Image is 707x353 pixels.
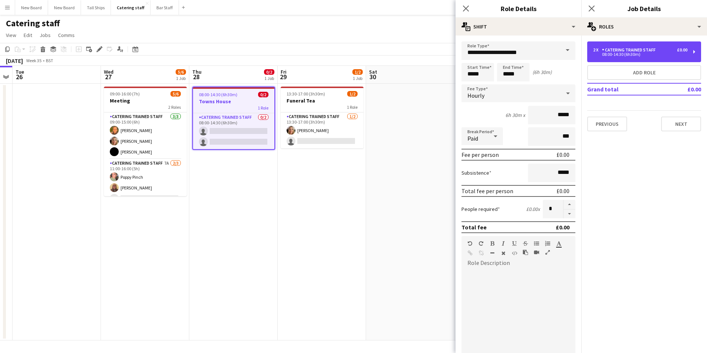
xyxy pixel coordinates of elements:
div: Catering trained staff [602,47,659,53]
div: 08:00-14:30 (6h30m) [593,53,687,56]
app-job-card: 09:00-16:00 (7h)5/6Meeting2 RolesCatering trained staff3/309:00-15:00 (6h)[PERSON_NAME][PERSON_NA... [104,87,187,196]
span: Thu [192,68,202,75]
div: BST [46,58,53,63]
span: 2 Roles [168,104,181,110]
button: Italic [501,241,506,246]
span: 0/2 [258,92,268,97]
h3: Towns House [193,98,274,105]
button: New Board [48,0,81,15]
button: HTML Code [512,250,517,256]
div: £0.00 x [526,206,540,212]
span: Hourly [467,92,484,99]
span: Jobs [40,32,51,38]
button: Add role [587,65,701,80]
app-card-role: Catering trained staff7A2/311:00-16:00 (5h)Poppy Pinch[PERSON_NAME] [104,159,187,206]
button: Increase [564,200,575,209]
span: 27 [103,73,114,81]
button: Underline [512,241,517,246]
button: Clear Formatting [501,250,506,256]
span: Wed [104,68,114,75]
button: Next [661,117,701,131]
span: 30 [368,73,377,81]
div: Total fee [461,223,487,231]
span: 1/2 [347,91,358,97]
app-card-role: Catering trained staff1/213:30-17:00 (3h30m)[PERSON_NAME] [281,112,363,148]
span: 08:00-14:30 (6h30m) [199,92,237,97]
h3: Job Details [581,4,707,13]
span: 5/6 [176,69,186,75]
div: £0.00 [677,47,687,53]
a: View [3,30,19,40]
div: £0.00 [557,151,569,158]
button: Strikethrough [523,241,528,246]
span: 5/6 [170,91,181,97]
button: Previous [587,117,627,131]
div: £0.00 [556,223,569,231]
button: Undo [467,241,473,246]
button: Unordered List [534,241,539,246]
span: Edit [24,32,32,38]
div: Total fee per person [461,187,513,195]
button: Horizontal Line [490,250,495,256]
span: Fri [281,68,287,75]
a: Edit [21,30,35,40]
button: Tall Ships [81,0,111,15]
div: 6h 30m x [505,112,525,118]
div: 2 x [593,47,602,53]
span: Comms [58,32,75,38]
span: 09:00-16:00 (7h) [110,91,140,97]
app-card-role: Catering trained staff3/309:00-15:00 (6h)[PERSON_NAME][PERSON_NAME][PERSON_NAME] [104,112,187,159]
div: 1 Job [176,75,186,81]
label: People required [461,206,500,212]
h3: Role Details [456,4,581,13]
h3: Funeral Tea [281,97,363,104]
span: View [6,32,16,38]
span: 26 [14,73,24,81]
td: Grand total [587,83,666,95]
app-job-card: 08:00-14:30 (6h30m)0/2Towns House1 RoleCatering trained staff0/208:00-14:30 (6h30m) [192,87,275,150]
span: Paid [467,135,478,142]
label: Subsistence [461,169,491,176]
div: Roles [581,18,707,36]
button: Paste as plain text [523,249,528,255]
span: Sat [369,68,377,75]
span: Tue [16,68,24,75]
button: Bold [490,241,495,246]
span: 1/2 [352,69,363,75]
div: 1 Job [353,75,362,81]
span: 13:30-17:00 (3h30m) [287,91,325,97]
div: Fee per person [461,151,499,158]
div: Shift [456,18,581,36]
button: Insert video [534,249,539,255]
button: Fullscreen [545,249,550,255]
a: Comms [55,30,78,40]
button: Decrease [564,209,575,219]
span: Week 35 [24,58,43,63]
span: 29 [280,73,287,81]
app-card-role: Catering trained staff0/208:00-14:30 (6h30m) [193,113,274,149]
span: 1 Role [347,104,358,110]
button: Text Color [556,241,561,246]
app-job-card: 13:30-17:00 (3h30m)1/2Funeral Tea1 RoleCatering trained staff1/213:30-17:00 (3h30m)[PERSON_NAME] [281,87,363,148]
span: 0/2 [264,69,274,75]
button: Ordered List [545,241,550,246]
div: (6h 30m) [532,69,552,75]
h1: Catering staff [6,18,60,29]
span: 1 Role [258,105,268,111]
td: £0.00 [666,83,701,95]
button: Redo [478,241,484,246]
div: [DATE] [6,57,23,64]
button: Bar Staff [150,0,179,15]
h3: Meeting [104,97,187,104]
a: Jobs [37,30,54,40]
span: 28 [191,73,202,81]
button: New Board [15,0,48,15]
div: 1 Job [264,75,274,81]
div: £0.00 [557,187,569,195]
button: Catering staff [111,0,150,15]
